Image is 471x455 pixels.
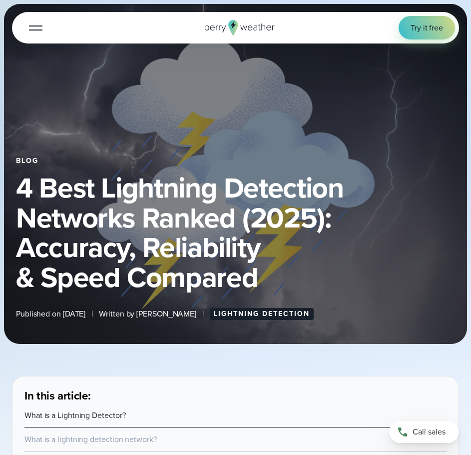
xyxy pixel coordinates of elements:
[16,157,455,165] div: Blog
[16,173,455,292] h1: 4 Best Lightning Detection Networks Ranked (2025): Accuracy, Reliability & Speed Compared
[413,426,446,437] span: Call sales
[16,308,85,319] span: Published on [DATE]
[4,14,156,91] iframe: profile
[99,308,196,319] span: Written by [PERSON_NAME]
[210,308,314,320] a: Lightning Detection
[24,409,125,421] a: What is a Lightning Detector?
[24,388,447,403] h3: In this article:
[411,22,443,33] span: Try it free
[91,308,93,319] span: |
[24,433,157,445] a: What is a lightning detection network?
[389,421,459,443] a: Call sales
[399,16,455,39] a: Try it free
[202,308,204,319] span: |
